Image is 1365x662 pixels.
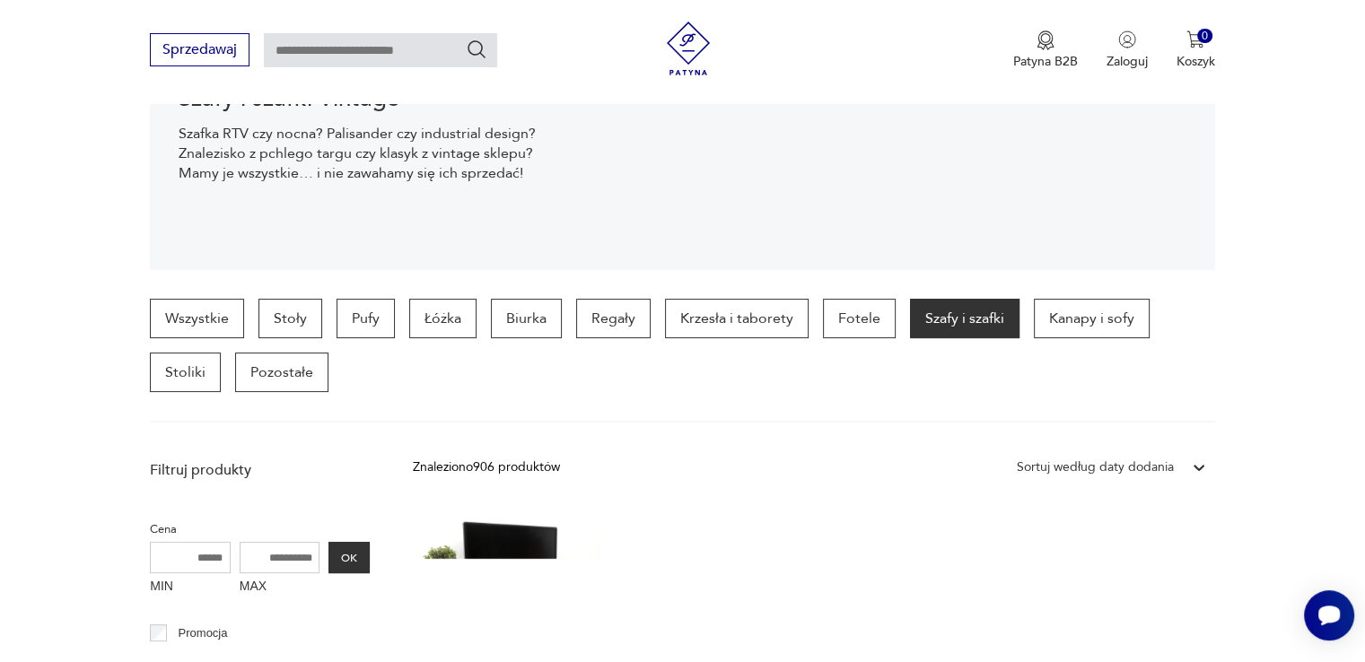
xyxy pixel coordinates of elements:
label: MAX [240,573,320,602]
a: Sprzedawaj [150,45,249,57]
a: Stoły [258,299,322,338]
img: Ikona medalu [1037,30,1054,50]
button: Patyna B2B [1013,30,1078,70]
a: Kanapy i sofy [1034,299,1150,338]
p: Szafka RTV czy nocna? Palisander czy industrial design? Znalezisko z pchlego targu czy klasyk z v... [179,124,547,183]
a: Fotele [823,299,896,338]
img: Ikona koszyka [1186,30,1204,48]
div: 0 [1197,29,1212,44]
h1: Szafy i szafki Vintage [179,88,547,109]
a: Pufy [337,299,395,338]
img: Patyna - sklep z meblami i dekoracjami vintage [661,22,715,75]
a: Pozostałe [235,353,328,392]
a: Krzesła i taborety [665,299,809,338]
p: Patyna B2B [1013,53,1078,70]
iframe: Smartsupp widget button [1304,590,1354,640]
a: Łóżka [409,299,477,338]
p: Filtruj produkty [150,460,370,480]
label: MIN [150,573,231,602]
a: Wszystkie [150,299,244,338]
button: 0Koszyk [1177,30,1215,70]
a: Biurka [491,299,562,338]
p: Koszyk [1177,53,1215,70]
p: Promocja [179,623,228,643]
a: Szafy i szafki [910,299,1019,338]
p: Zaloguj [1107,53,1148,70]
img: Ikonka użytkownika [1118,30,1136,48]
a: Regały [576,299,651,338]
button: OK [328,542,370,573]
button: Zaloguj [1107,30,1148,70]
button: Szukaj [466,39,487,60]
div: Znaleziono 906 produktów [413,457,560,477]
p: Cena [150,519,370,539]
button: Sprzedawaj [150,33,249,66]
div: Sortuj według daty dodania [1017,457,1174,477]
a: Stoliki [150,353,221,392]
a: Ikona medaluPatyna B2B [1013,30,1078,70]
